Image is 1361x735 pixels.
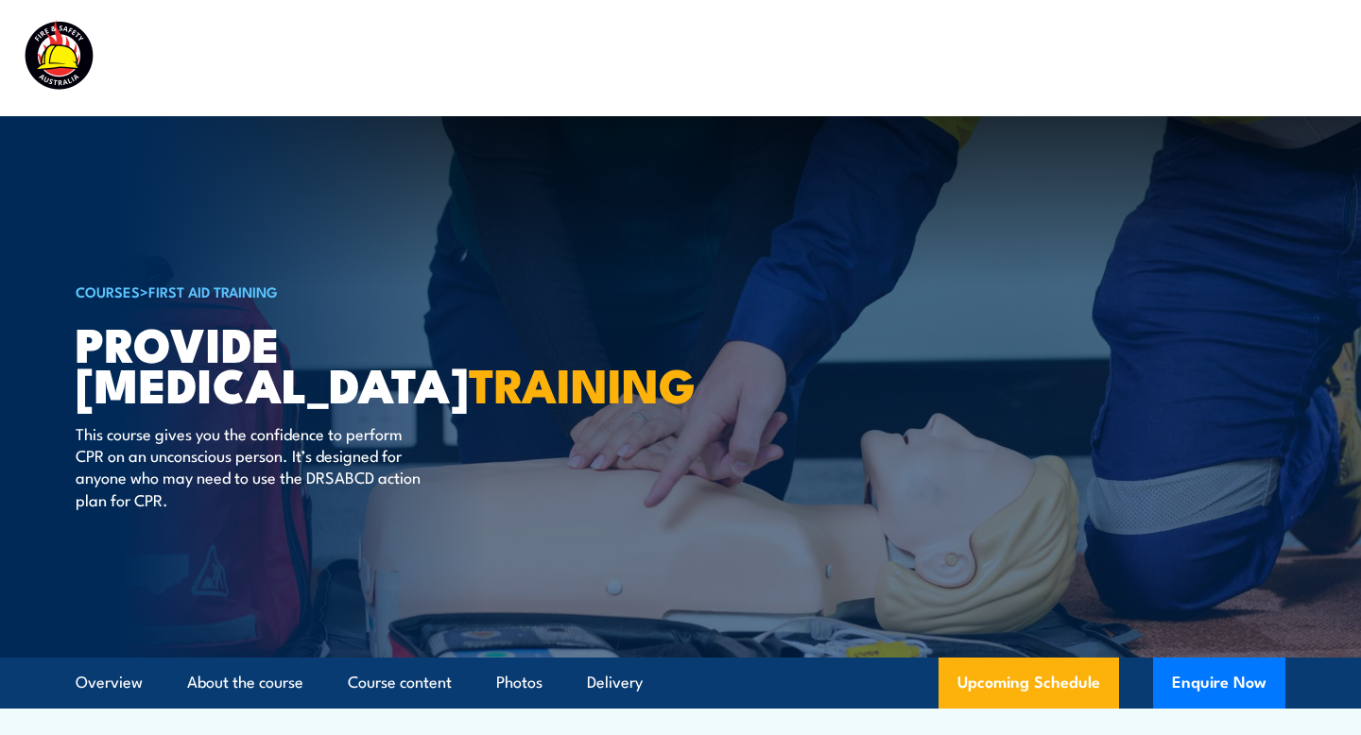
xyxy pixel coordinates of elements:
[1213,33,1272,83] a: Contact
[76,422,421,511] p: This course gives you the confidence to perform CPR on an unconscious person. It’s designed for a...
[603,33,828,83] a: Emergency Response Services
[335,33,394,83] a: Courses
[76,280,543,302] h6: >
[76,322,543,403] h1: Provide [MEDICAL_DATA]
[981,33,1023,83] a: News
[1153,658,1285,709] button: Enquire Now
[939,658,1119,709] a: Upcoming Schedule
[76,658,143,708] a: Overview
[148,281,278,301] a: First Aid Training
[187,658,303,708] a: About the course
[348,658,452,708] a: Course content
[436,33,561,83] a: Course Calendar
[1064,33,1171,83] a: Learner Portal
[496,658,543,708] a: Photos
[469,347,696,419] strong: TRAINING
[76,281,140,301] a: COURSES
[587,658,643,708] a: Delivery
[870,33,939,83] a: About Us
